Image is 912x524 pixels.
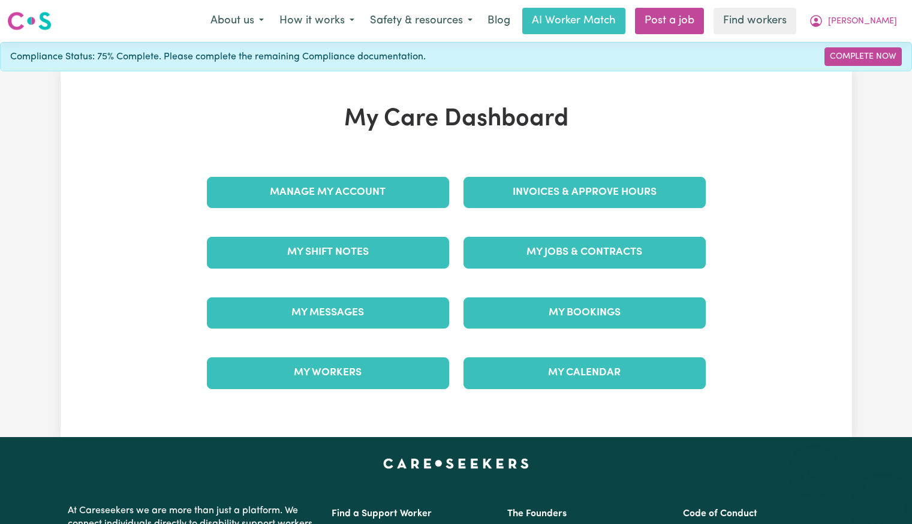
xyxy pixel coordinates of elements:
[207,297,449,329] a: My Messages
[801,8,905,34] button: My Account
[200,105,713,134] h1: My Care Dashboard
[463,177,706,208] a: Invoices & Approve Hours
[207,357,449,389] a: My Workers
[362,8,480,34] button: Safety & resources
[802,447,826,471] iframe: Close message
[828,15,897,28] span: [PERSON_NAME]
[463,237,706,268] a: My Jobs & Contracts
[824,47,902,66] a: Complete Now
[635,8,704,34] a: Post a job
[864,476,902,514] iframe: Button to launch messaging window
[207,177,449,208] a: Manage My Account
[480,8,517,34] a: Blog
[522,8,625,34] a: AI Worker Match
[272,8,362,34] button: How it works
[463,357,706,389] a: My Calendar
[7,7,52,35] a: Careseekers logo
[10,50,426,64] span: Compliance Status: 75% Complete. Please complete the remaining Compliance documentation.
[207,237,449,268] a: My Shift Notes
[507,509,567,519] a: The Founders
[203,8,272,34] button: About us
[383,459,529,468] a: Careseekers home page
[714,8,796,34] a: Find workers
[7,10,52,32] img: Careseekers logo
[683,509,757,519] a: Code of Conduct
[463,297,706,329] a: My Bookings
[332,509,432,519] a: Find a Support Worker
